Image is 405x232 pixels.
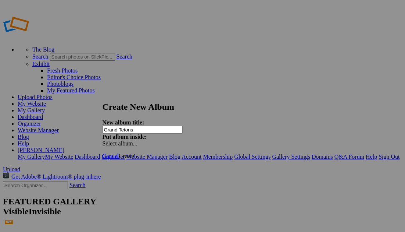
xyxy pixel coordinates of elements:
[103,134,147,140] strong: Put album inside:
[103,119,144,126] strong: New album title:
[103,102,297,112] h2: Create New Album
[103,140,137,147] span: Select album...
[119,153,134,159] span: Create
[103,153,119,159] a: Cancel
